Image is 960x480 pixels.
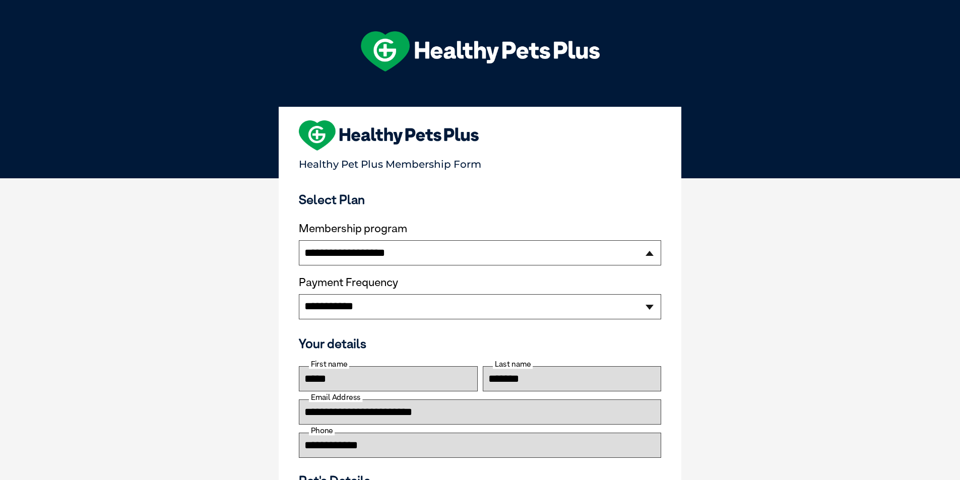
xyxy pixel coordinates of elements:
label: First name [309,360,349,369]
img: hpp-logo-landscape-green-white.png [361,31,600,72]
label: Last name [493,360,533,369]
p: Healthy Pet Plus Membership Form [299,154,661,170]
label: Phone [309,426,335,435]
img: heart-shape-hpp-logo-large.png [299,120,479,151]
label: Payment Frequency [299,276,398,289]
h3: Select Plan [299,192,661,207]
label: Email Address [309,393,362,402]
label: Membership program [299,222,661,235]
h3: Your details [299,336,661,351]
